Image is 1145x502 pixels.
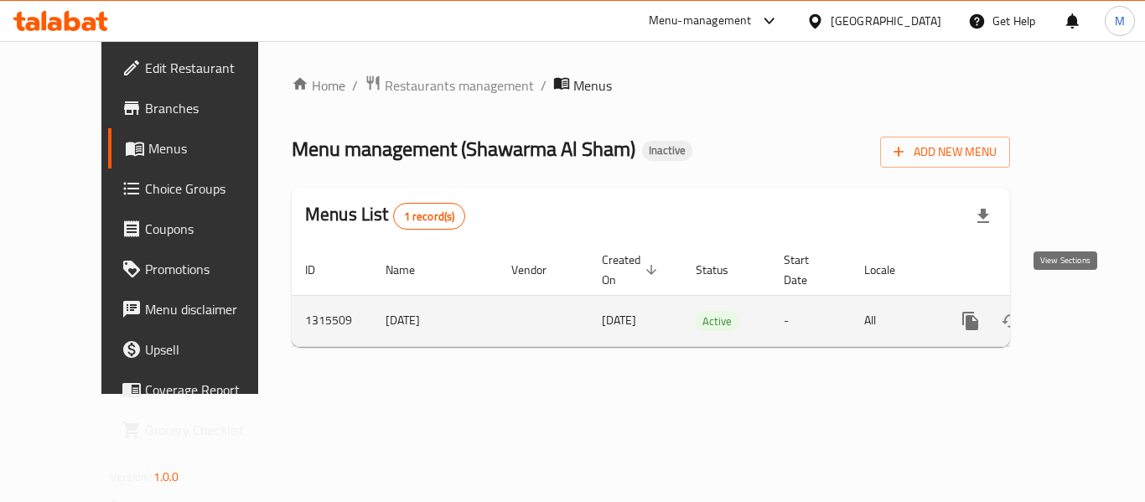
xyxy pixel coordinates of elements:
span: Menus [148,138,279,158]
span: 1.0.0 [153,466,179,488]
li: / [352,75,358,96]
span: Menu management ( Shawarma Al Sham ) [292,130,635,168]
button: Add New Menu [880,137,1010,168]
span: Vendor [511,260,568,280]
span: Choice Groups [145,179,279,199]
a: Home [292,75,345,96]
span: Menus [573,75,612,96]
span: Menu disclaimer [145,299,279,319]
a: Edit Restaurant [108,48,293,88]
a: Promotions [108,249,293,289]
button: Change Status [991,301,1031,341]
a: Coupons [108,209,293,249]
span: [DATE] [602,309,636,331]
table: enhanced table [292,245,1125,347]
a: Restaurants management [365,75,534,96]
span: ID [305,260,337,280]
span: Coupons [145,219,279,239]
a: Coverage Report [108,370,293,410]
span: Locale [864,260,917,280]
span: Active [696,312,738,331]
div: Inactive [642,141,692,161]
a: Choice Groups [108,168,293,209]
span: Grocery Checklist [145,420,279,440]
span: Restaurants management [385,75,534,96]
span: Promotions [145,259,279,279]
td: 1315509 [292,295,372,346]
nav: breadcrumb [292,75,1010,96]
button: more [951,301,991,341]
li: / [541,75,547,96]
span: Inactive [642,143,692,158]
td: [DATE] [372,295,498,346]
span: Version: [110,466,151,488]
span: Coverage Report [145,380,279,400]
span: Upsell [145,339,279,360]
span: Edit Restaurant [145,58,279,78]
a: Grocery Checklist [108,410,293,450]
h2: Menus List [305,202,465,230]
span: Created On [602,250,662,290]
div: [GEOGRAPHIC_DATA] [831,12,941,30]
span: M [1115,12,1125,30]
span: Name [386,260,437,280]
a: Branches [108,88,293,128]
a: Upsell [108,329,293,370]
div: Export file [963,196,1003,236]
th: Actions [937,245,1125,296]
div: Active [696,311,738,331]
a: Menu disclaimer [108,289,293,329]
div: Total records count [393,203,466,230]
div: Menu-management [649,11,752,31]
span: Status [696,260,750,280]
span: Add New Menu [894,142,997,163]
td: All [851,295,937,346]
a: Menus [108,128,293,168]
span: 1 record(s) [394,209,465,225]
td: - [770,295,851,346]
span: Branches [145,98,279,118]
span: Start Date [784,250,831,290]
